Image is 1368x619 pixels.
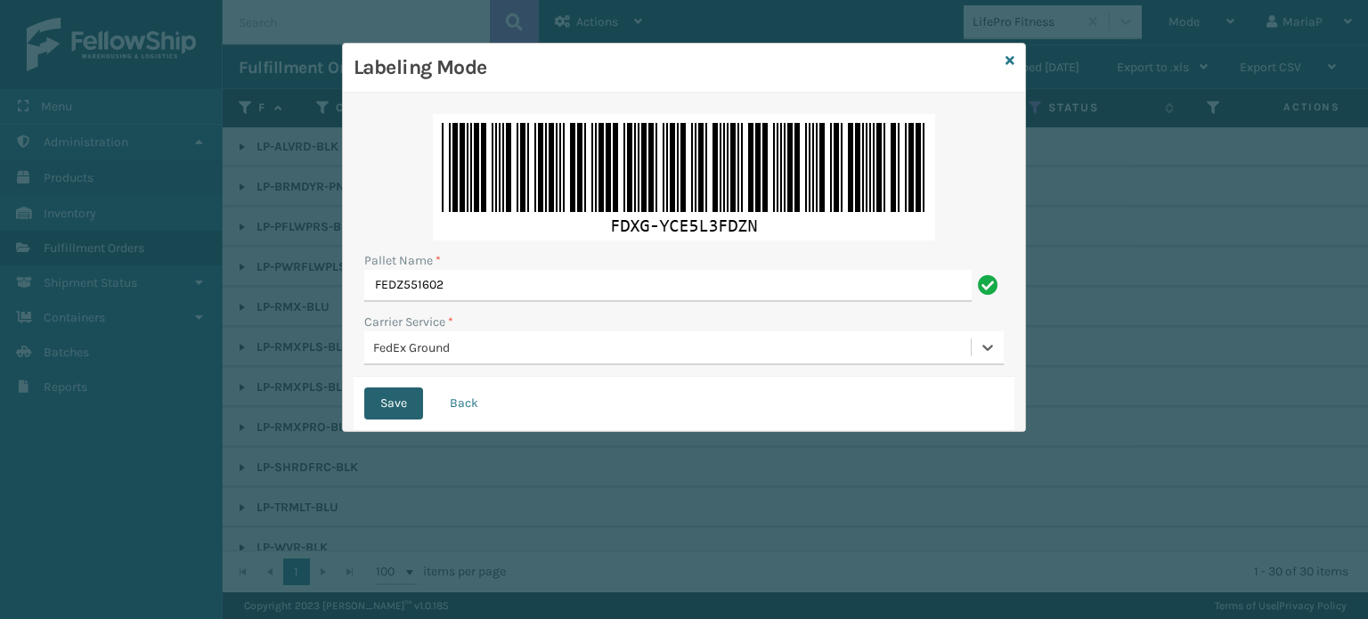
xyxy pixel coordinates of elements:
img: 7lV2jpuvB33Sa8rTQYJmM94SNF5217iTgkAJmpOS6YqzECgECoFCoBA4xgiUoDnGya3QCoFCoBAoBAqBk4JACZqTkumKsxAoB... [433,114,935,240]
label: Carrier Service [364,313,453,331]
button: Back [434,387,494,419]
div: FedEx Ground [373,338,973,357]
button: Save [364,387,423,419]
h3: Labeling Mode [354,54,998,81]
label: Pallet Name [364,251,441,270]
